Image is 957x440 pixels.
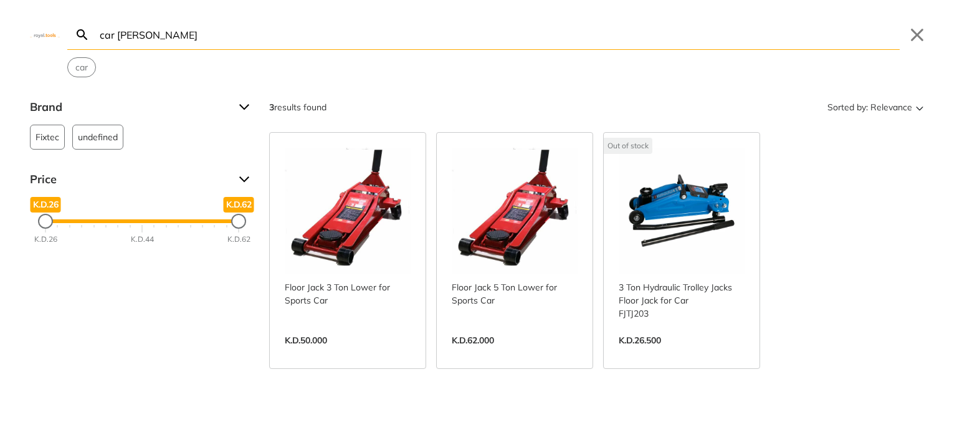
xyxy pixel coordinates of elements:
[38,214,53,229] div: Minimum Price
[825,97,927,117] button: Sorted by:Relevance Sort
[30,125,65,150] button: Fixtec
[907,25,927,45] button: Close
[34,234,57,245] div: K.D.26
[75,27,90,42] svg: Search
[131,234,154,245] div: K.D.44
[30,97,229,117] span: Brand
[75,61,88,74] span: car
[269,97,326,117] div: results found
[912,100,927,115] svg: Sort
[30,32,60,37] img: Close
[870,97,912,117] span: Relevance
[231,214,246,229] div: Maximum Price
[30,170,229,189] span: Price
[67,57,96,77] div: Suggestion: car
[97,20,900,49] input: Search…
[36,125,59,149] span: Fixtec
[604,138,652,154] div: Out of stock
[227,234,250,245] div: K.D.62
[78,125,118,149] span: undefined
[72,125,123,150] button: undefined
[68,58,95,77] button: Select suggestion: car
[269,102,274,113] strong: 3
